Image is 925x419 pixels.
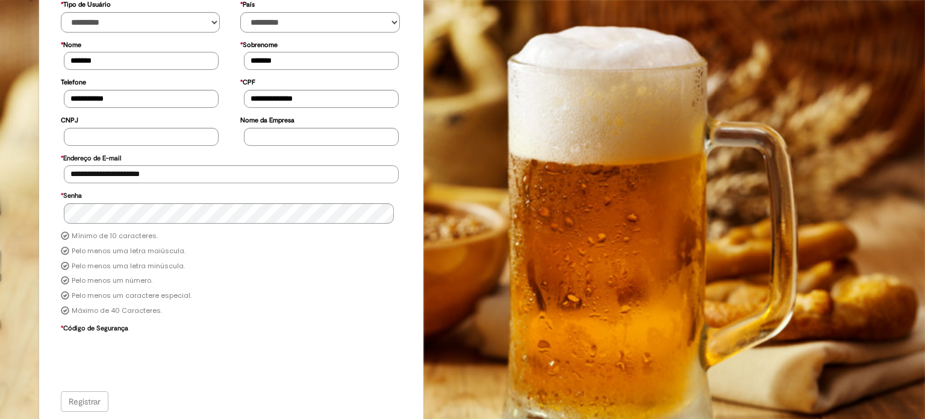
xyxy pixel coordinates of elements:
[64,336,247,383] iframe: reCAPTCHA
[61,318,128,336] label: Código de Segurança
[72,276,152,286] label: Pelo menos um número.
[72,232,158,241] label: Mínimo de 10 caracteres.
[61,186,82,203] label: Senha
[72,306,162,316] label: Máximo de 40 Caracteres.
[61,35,81,52] label: Nome
[240,110,294,128] label: Nome da Empresa
[240,72,255,90] label: CPF
[61,148,121,166] label: Endereço de E-mail
[240,35,278,52] label: Sobrenome
[72,247,185,256] label: Pelo menos uma letra maiúscula.
[72,291,192,301] label: Pelo menos um caractere especial.
[72,262,185,271] label: Pelo menos uma letra minúscula.
[61,110,78,128] label: CNPJ
[61,72,86,90] label: Telefone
